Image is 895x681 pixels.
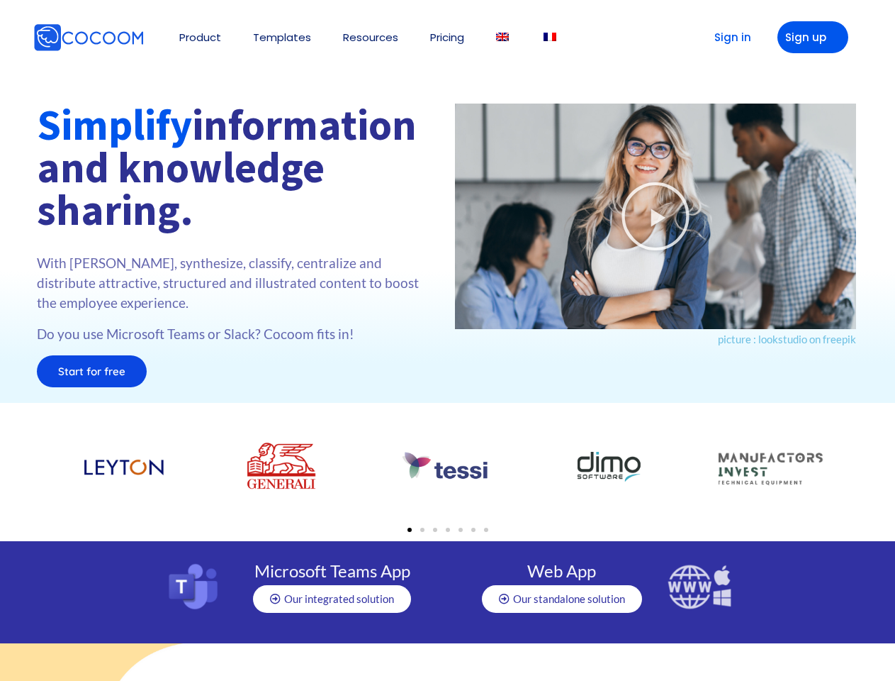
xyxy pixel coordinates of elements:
p: With [PERSON_NAME], synthesize, classify, centralize and distribute attractive, structured and il... [37,253,441,313]
span: Go to slide 3 [433,528,437,532]
h4: Microsoft Teams App [240,563,425,580]
a: Product [179,32,221,43]
span: Go to slide 2 [420,528,424,532]
a: picture : lookstudio on freepik [718,333,856,345]
span: Go to slide 6 [471,528,475,532]
span: Go to slide 7 [484,528,488,532]
a: Start for free [37,355,147,387]
span: Go to slide 4 [446,528,450,532]
span: Go to slide 5 [458,528,463,532]
span: Start for free [58,366,125,377]
span: Go to slide 1 [407,528,412,532]
span: Our standalone solution [513,594,625,604]
a: Our standalone solution [482,585,642,613]
a: Pricing [430,32,464,43]
a: Sign up [777,21,848,53]
p: Do you use Microsoft Teams or Slack? Cocoom fits in! [37,324,441,344]
a: Our integrated solution [253,585,411,613]
img: English [496,33,509,41]
a: Sign in [692,21,763,53]
img: Cocoom [33,23,144,52]
span: Our integrated solution [284,594,394,604]
font: Simplify [37,98,192,151]
a: Resources [343,32,398,43]
h4: Web App [470,563,653,580]
img: French [544,33,556,41]
a: Templates [253,32,311,43]
h1: information and knowledge sharing. [37,104,441,231]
